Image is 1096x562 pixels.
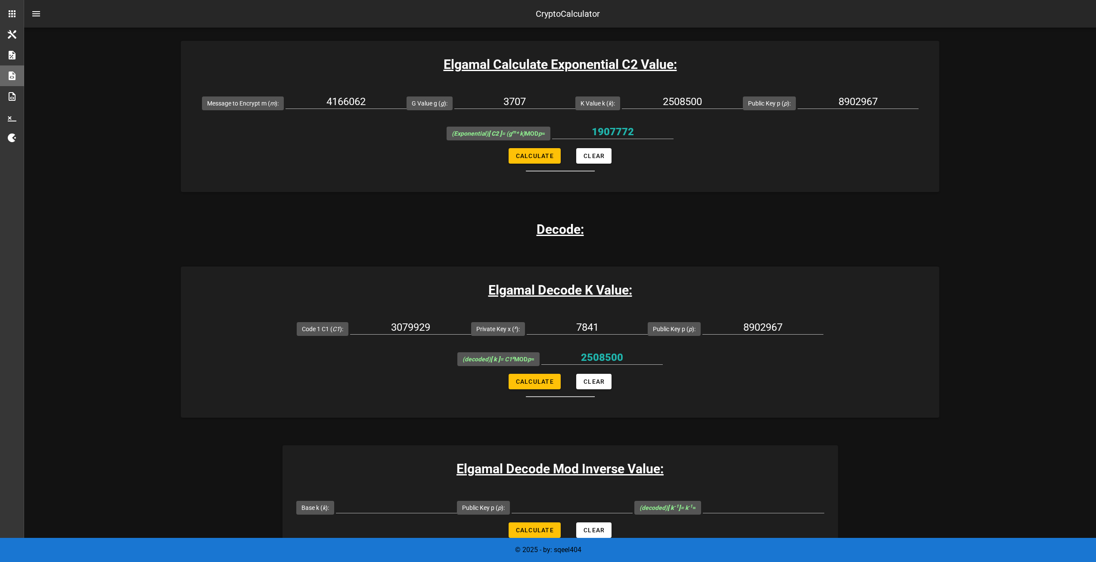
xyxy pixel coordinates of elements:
[476,325,520,333] label: Private Key x ( ):
[576,522,612,538] button: Clear
[26,3,47,24] button: nav-menu-toggle
[463,356,514,363] i: (decoded) = C1
[512,129,516,135] sup: m
[301,503,329,512] label: Base k ( ):
[748,99,791,108] label: Public Key p ( ):
[515,152,554,159] span: Calculate
[515,378,554,385] span: Calculate
[609,100,612,107] i: k
[302,325,343,333] label: Code 1 C1 ( ):
[509,522,561,538] button: Calculate
[207,99,279,108] label: Message to Encrypt m ( ):
[536,7,600,20] div: CryptoCalculator
[463,356,534,363] span: MOD =
[689,326,692,332] i: p
[441,100,444,107] i: g
[323,504,326,511] i: k
[509,148,561,164] button: Calculate
[688,503,692,509] sup: -1
[452,130,545,137] span: MOD =
[581,99,615,108] label: K Value k ( ):
[576,148,612,164] button: Clear
[538,130,542,137] i: p
[270,100,275,107] i: m
[668,504,680,511] b: [ k ]
[537,220,584,239] h3: Decode:
[514,325,516,330] sup: x
[583,152,605,159] span: Clear
[332,326,340,332] i: C1
[674,503,679,509] sup: -1
[640,504,692,511] i: (decoded) = k
[512,355,514,360] sup: x
[498,504,501,511] i: p
[452,130,525,137] i: (Exponential) = (g * k)
[583,527,605,534] span: Clear
[653,325,695,333] label: Public Key p ( ):
[181,55,939,74] h3: Elgamal Calculate Exponential C2 Value:
[412,99,447,108] label: G Value g ( ):
[488,130,502,137] b: [ C2 ]
[462,503,505,512] label: Public Key p ( ):
[528,356,531,363] i: p
[784,100,787,107] i: p
[583,378,605,385] span: Clear
[283,459,838,478] h3: Elgamal Decode Mod Inverse Value:
[491,356,500,363] b: [ k ]
[576,374,612,389] button: Clear
[515,546,581,554] span: © 2025 - by: sqeel404
[181,280,939,300] h3: Elgamal Decode K Value:
[515,527,554,534] span: Calculate
[509,374,561,389] button: Calculate
[640,504,696,511] span: =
